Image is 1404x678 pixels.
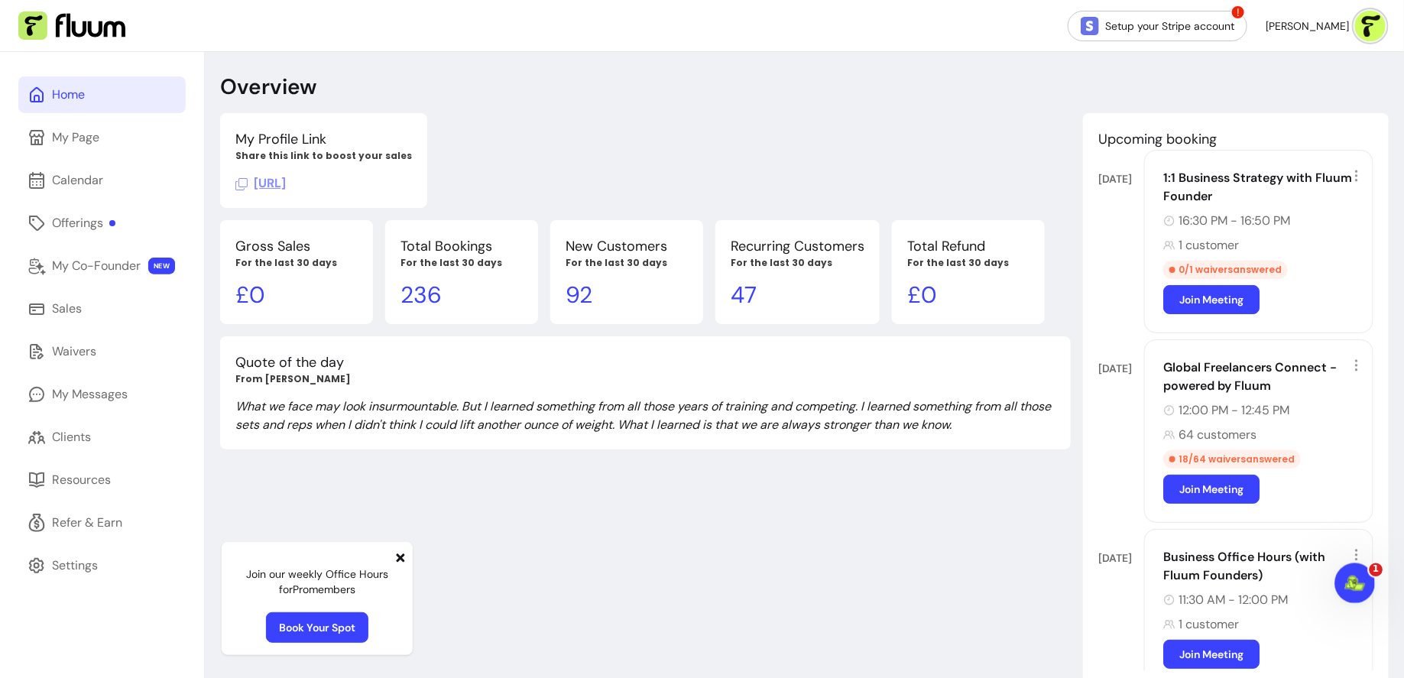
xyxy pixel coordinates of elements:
[566,281,688,309] p: 92
[566,257,688,269] p: For the last 30 days
[18,419,186,456] a: Clients
[18,290,186,327] a: Sales
[18,376,186,413] a: My Messages
[59,401,259,417] div: Add a discovery call link
[35,514,66,525] span: Home
[907,281,1029,309] p: £ 0
[204,476,306,537] button: Tasks
[1163,401,1363,420] div: 12:00 PM - 12:45 PM
[59,459,259,475] div: Update your social media bios
[1163,475,1260,504] a: Join Meeting
[1163,640,1260,669] a: Join Meeting
[1098,171,1144,187] div: [DATE]
[18,547,186,584] a: Settings
[52,257,141,275] div: My Co-Founder
[400,235,523,257] p: Total Bookings
[1355,11,1386,41] img: avatar
[15,174,54,190] p: 9 steps
[234,566,400,597] p: Join our weekly Office Hours for Pro members
[1266,11,1386,41] button: avatar[PERSON_NAME]
[52,214,115,232] div: Offerings
[238,514,271,525] span: Tasks
[1098,550,1144,566] div: [DATE]
[1163,212,1363,230] div: 16:30 PM - 16:50 PM
[148,258,175,274] span: NEW
[1163,615,1363,634] div: 1 customer
[18,462,186,498] a: Resources
[266,612,368,643] a: Book Your Spot
[28,454,277,478] div: 3Update your social media bios
[93,137,244,152] div: [PERSON_NAME] from Fluum
[907,257,1029,269] p: For the last 30 days
[63,132,87,157] img: Profile image for Roberta
[18,504,186,541] a: Refer & Earn
[52,342,96,361] div: Waivers
[52,556,98,575] div: Settings
[235,352,1055,373] p: Quote of the day
[52,128,99,147] div: My Page
[235,257,358,269] p: For the last 30 days
[52,471,111,489] div: Resources
[268,6,296,34] div: Close
[907,235,1029,257] p: Total Refund
[1068,11,1247,41] a: Setup your Stripe account
[400,257,523,269] p: For the last 30 days
[1266,18,1349,34] span: [PERSON_NAME]
[1081,17,1099,35] img: Stripe Icon
[28,396,277,420] div: 2Add a discovery call link
[52,514,122,532] div: Refer & Earn
[18,11,125,41] img: Fluum Logo
[235,373,1055,385] p: From [PERSON_NAME]
[21,59,284,86] div: Earn your first dollar 💵
[21,86,284,123] div: Your first client could be booking you [DATE] if you act now.
[52,428,91,446] div: Clients
[1098,361,1144,376] div: [DATE]
[1163,591,1363,609] div: 11:30 AM - 12:00 PM
[1163,358,1363,395] div: Global Freelancers Connect - powered by Fluum
[28,233,277,258] div: 1Launch your first offer
[1335,563,1376,604] iframe: Intercom live chat
[235,397,1055,434] p: What we face may look insurmountable. But I learned something from all those years of training an...
[235,281,358,309] p: £ 0
[130,7,179,33] h1: Tasks
[400,281,523,309] p: 236
[52,385,128,404] div: My Messages
[52,171,103,190] div: Calendar
[18,248,186,284] a: My Co-Founder NEW
[18,119,186,156] a: My Page
[235,128,412,150] p: My Profile Link
[731,281,864,309] p: 47
[1163,450,1301,469] div: 18 / 64 waivers answered
[18,76,186,113] a: Home
[1163,548,1363,585] div: Business Office Hours (with Fluum Founders)
[59,238,259,254] div: Launch your first offer
[1163,285,1260,314] a: Join Meeting
[235,175,286,191] span: Click to copy
[235,150,412,162] p: Share this link to boost your sales
[1370,563,1383,577] span: 1
[52,300,82,318] div: Sales
[1163,261,1288,279] div: 0 / 1 waivers answered
[102,476,203,537] button: Messages
[1163,236,1363,255] div: 1 customer
[1163,426,1363,444] div: 64 customers
[1098,128,1373,150] p: Upcoming booking
[731,257,864,269] p: For the last 30 days
[202,174,290,190] p: About 9 minutes
[18,333,186,370] a: Waivers
[59,264,266,312] div: Navigate to the ‘Offerings’ section and create one paid service clients can book [DATE].
[731,235,864,257] p: Recurring Customers
[52,86,85,104] div: Home
[235,235,358,257] p: Gross Sales
[1163,169,1363,206] div: 1:1 Business Strategy with Fluum Founder
[1231,5,1246,20] span: !
[220,73,316,101] p: Overview
[127,514,180,525] span: Messages
[59,343,177,359] button: Mark as completed
[566,235,688,257] p: New Customers
[18,205,186,242] a: Offerings
[18,162,186,199] a: Calendar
